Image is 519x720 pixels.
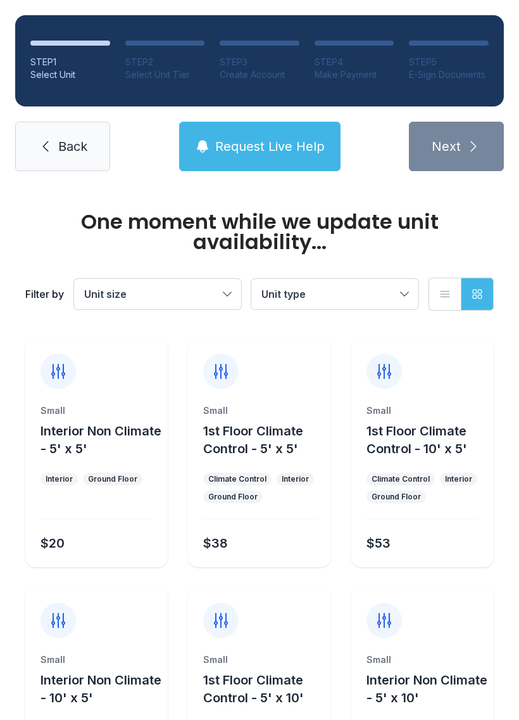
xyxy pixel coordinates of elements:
div: Ground Floor [88,474,137,484]
div: Ground Floor [372,492,421,502]
span: Unit type [261,288,306,300]
div: Select Unit [30,68,110,81]
div: $20 [41,534,65,552]
div: Small [203,404,315,417]
button: 1st Floor Climate Control - 5' x 5' [203,422,325,458]
div: Create Account [220,68,299,81]
div: Climate Control [372,474,430,484]
div: Small [41,404,153,417]
button: Interior Non Climate - 10' x 5' [41,671,163,707]
div: STEP 2 [125,56,205,68]
div: E-Sign Documents [409,68,489,81]
div: Interior [282,474,309,484]
div: Small [366,404,478,417]
div: Small [41,653,153,666]
button: Interior Non Climate - 5' x 10' [366,671,489,707]
span: Interior Non Climate - 5' x 10' [366,672,487,705]
span: Interior Non Climate - 10' x 5' [41,672,161,705]
div: STEP 5 [409,56,489,68]
div: Small [203,653,315,666]
span: 1st Floor Climate Control - 5' x 10' [203,672,304,705]
span: Next [432,138,461,155]
span: 1st Floor Climate Control - 10' x 5' [366,423,467,456]
div: Ground Floor [208,492,258,502]
div: $38 [203,534,228,552]
div: Filter by [25,286,64,302]
div: STEP 1 [30,56,110,68]
span: 1st Floor Climate Control - 5' x 5' [203,423,303,456]
span: Interior Non Climate - 5' x 5' [41,423,161,456]
div: Interior [445,474,472,484]
div: Climate Control [208,474,266,484]
span: Back [58,138,87,155]
span: Unit size [84,288,127,300]
div: STEP 4 [315,56,394,68]
button: 1st Floor Climate Control - 5' x 10' [203,671,325,707]
span: Request Live Help [215,138,325,155]
button: Interior Non Climate - 5' x 5' [41,422,163,458]
div: Select Unit Tier [125,68,205,81]
button: 1st Floor Climate Control - 10' x 5' [366,422,489,458]
div: $53 [366,534,391,552]
div: One moment while we update unit availability... [25,212,494,252]
div: Small [366,653,478,666]
button: Unit type [251,279,418,309]
div: STEP 3 [220,56,299,68]
button: Unit size [74,279,241,309]
div: Make Payment [315,68,394,81]
div: Interior [46,474,73,484]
